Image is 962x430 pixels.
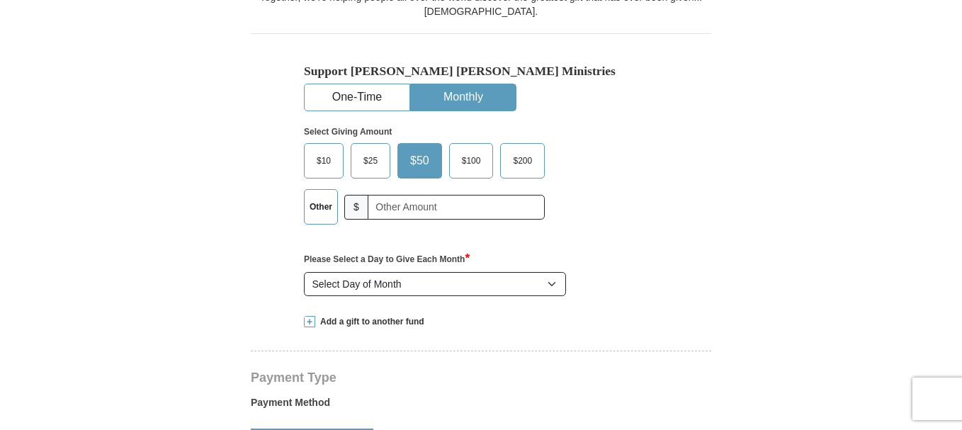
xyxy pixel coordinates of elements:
button: One-Time [305,84,409,111]
h5: Support [PERSON_NAME] [PERSON_NAME] Ministries [304,64,658,79]
button: Monthly [411,84,516,111]
span: $50 [403,150,436,171]
span: $200 [506,150,539,171]
strong: Please Select a Day to Give Each Month [304,254,470,264]
span: $25 [356,150,385,171]
span: Add a gift to another fund [315,316,424,328]
span: $ [344,195,368,220]
h4: Payment Type [251,372,711,383]
label: Payment Method [251,395,711,417]
span: $10 [310,150,338,171]
strong: Select Giving Amount [304,127,392,137]
span: $100 [455,150,488,171]
input: Other Amount [368,195,545,220]
label: Other [305,190,337,224]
